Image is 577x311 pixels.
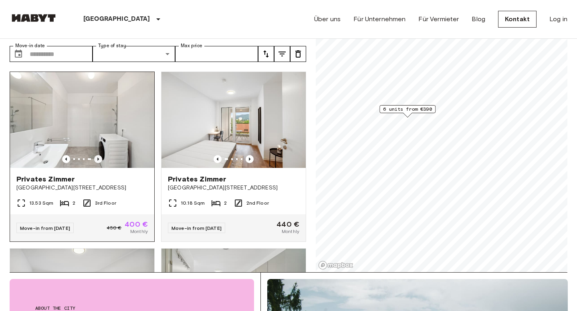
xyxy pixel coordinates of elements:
span: 440 € [276,221,299,228]
button: tune [258,46,274,62]
span: [GEOGRAPHIC_DATA][STREET_ADDRESS] [168,184,299,192]
a: Über uns [314,14,341,24]
label: Max price [181,42,202,49]
span: 400 € [125,221,148,228]
a: Log in [549,14,567,24]
button: tune [290,46,306,62]
a: Mapbox logo [318,261,353,270]
img: Marketing picture of unit AT-21-001-023-01 [161,72,306,168]
span: Move-in from [DATE] [171,225,222,231]
span: 2nd Floor [246,199,269,207]
span: 2 [73,199,75,207]
div: Map marker [379,105,436,118]
a: Für Vermieter [418,14,459,24]
span: 13.53 Sqm [29,199,53,207]
a: Für Unternehmen [353,14,406,24]
a: Previous imagePrevious imagePrivates Zimmer[GEOGRAPHIC_DATA][STREET_ADDRESS]13.53 Sqm23rd FloorMo... [10,72,155,242]
img: Habyt [10,14,58,22]
span: 450 € [107,224,121,231]
span: 3rd Floor [95,199,116,207]
button: Previous image [94,155,102,163]
span: Privates Zimmer [16,174,75,184]
span: 6 units from €390 [383,106,432,113]
a: Marketing picture of unit AT-21-001-023-01Previous imagePrevious imagePrivates Zimmer[GEOGRAPHIC_... [161,72,306,242]
label: Type of stay [98,42,126,49]
span: [GEOGRAPHIC_DATA][STREET_ADDRESS] [16,184,148,192]
span: 2 [224,199,227,207]
a: Blog [472,14,485,24]
button: Previous image [214,155,222,163]
label: Move-in date [15,42,45,49]
span: Move-in from [DATE] [20,225,70,231]
button: tune [274,46,290,62]
a: Kontakt [498,11,537,28]
span: Privates Zimmer [168,174,226,184]
button: Previous image [246,155,254,163]
span: Monthly [130,228,148,235]
p: [GEOGRAPHIC_DATA] [83,14,150,24]
img: Marketing picture of unit AT-21-001-065-01 [10,72,154,168]
span: Monthly [282,228,299,235]
button: Previous image [62,155,70,163]
span: 10.18 Sqm [181,199,205,207]
button: Choose date [10,46,26,62]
